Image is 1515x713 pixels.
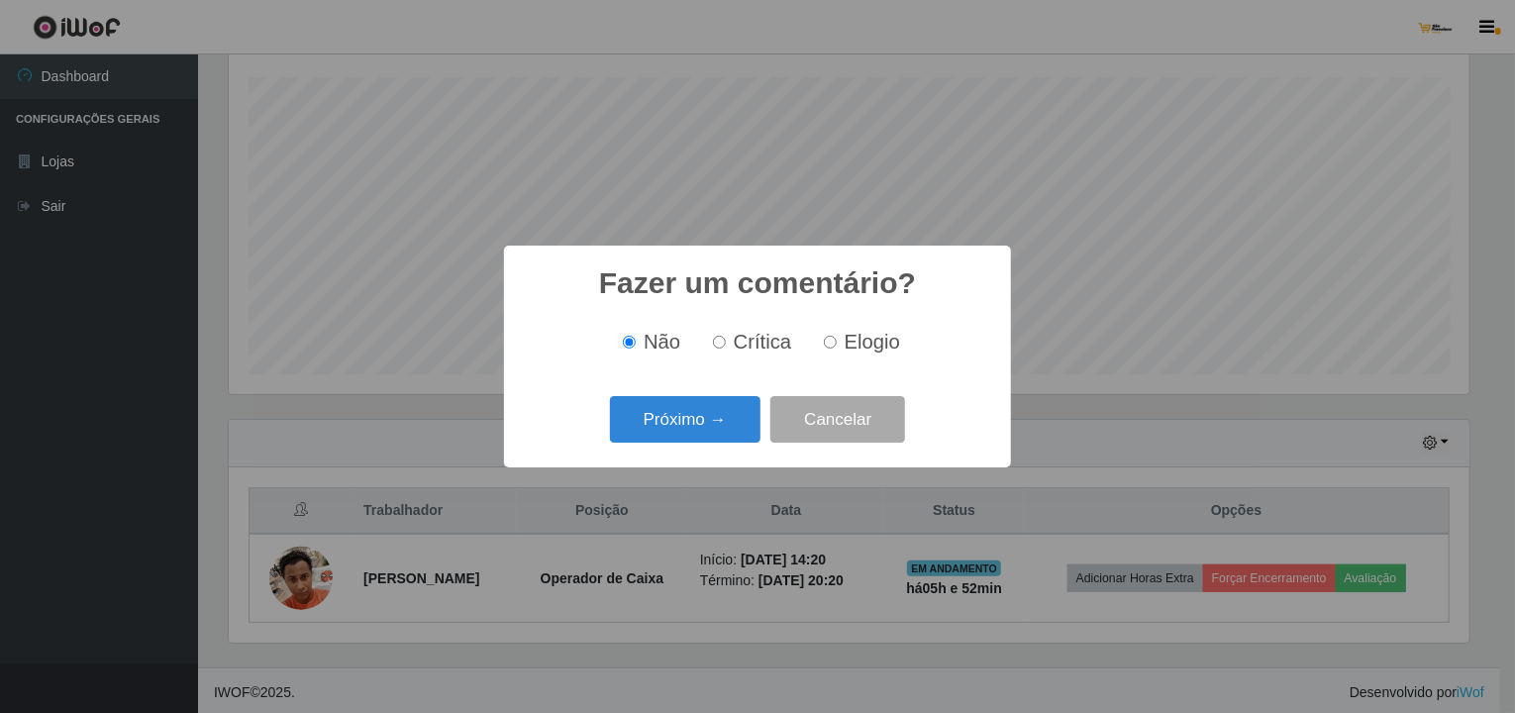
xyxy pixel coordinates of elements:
span: Crítica [734,331,792,353]
span: Não [644,331,680,353]
h2: Fazer um comentário? [599,265,916,301]
button: Próximo → [610,396,760,443]
input: Não [623,336,636,349]
input: Crítica [713,336,726,349]
span: Elogio [845,331,900,353]
input: Elogio [824,336,837,349]
button: Cancelar [770,396,905,443]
